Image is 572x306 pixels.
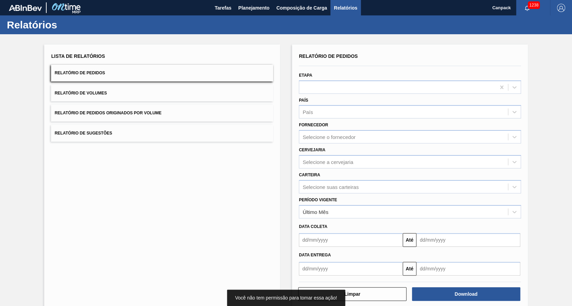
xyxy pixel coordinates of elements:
[299,148,325,152] label: Cervejaria
[299,173,320,177] label: Carteira
[9,5,42,11] img: TNhmsLtSVTkK8tSr43FrP2fwEKptu5GPRR3wAAAABJRU5ErkJggg==
[51,85,273,102] button: Relatório de Volumes
[403,262,416,276] button: Até
[51,65,273,81] button: Relatório de Pedidos
[299,224,327,229] span: Data coleta
[412,287,520,301] button: Download
[299,53,358,59] span: Relatório de Pedidos
[416,262,520,276] input: dd/mm/yyyy
[303,209,328,215] div: Último Mês
[54,71,105,75] span: Relatório de Pedidos
[54,111,161,115] span: Relatório de Pedidos Originados por Volume
[403,233,416,247] button: Até
[303,134,355,140] div: Selecione o fornecedor
[557,4,565,12] img: Logout
[51,53,105,59] span: Lista de Relatórios
[299,253,331,257] span: Data entrega
[299,197,337,202] label: Período Vigente
[303,109,313,115] div: País
[334,4,357,12] span: Relatórios
[299,73,312,78] label: Etapa
[298,287,406,301] button: Limpar
[215,4,231,12] span: Tarefas
[516,3,538,13] button: Notificações
[416,233,520,247] input: dd/mm/yyyy
[528,1,540,9] span: 1238
[299,98,308,103] label: País
[299,262,403,276] input: dd/mm/yyyy
[299,123,328,127] label: Fornecedor
[303,159,353,165] div: Selecione a cervejaria
[51,105,273,122] button: Relatório de Pedidos Originados por Volume
[7,21,129,29] h1: Relatórios
[238,4,269,12] span: Planejamento
[235,295,337,301] span: Você não tem permissão para tomar essa ação!
[54,131,112,136] span: Relatório de Sugestões
[276,4,327,12] span: Composição de Carga
[299,233,403,247] input: dd/mm/yyyy
[51,125,273,142] button: Relatório de Sugestões
[54,91,107,95] span: Relatório de Volumes
[303,184,358,190] div: Selecione suas carteiras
